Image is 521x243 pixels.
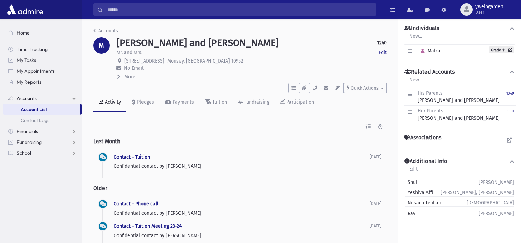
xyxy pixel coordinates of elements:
[114,232,370,239] p: Confidential contact by [PERSON_NAME]
[475,10,503,15] span: User
[17,128,38,134] span: Financials
[404,158,516,165] button: Additional Info
[3,55,82,66] a: My Tasks
[116,73,136,80] button: More
[21,106,47,112] span: Account List
[116,49,142,56] p: Mr. and Mrs.
[124,65,144,71] span: No Email
[479,210,514,217] span: [PERSON_NAME]
[136,99,154,105] div: Pledges
[171,99,194,105] div: Payments
[167,58,243,64] span: Monsey, [GEOGRAPHIC_DATA] 10952
[114,223,182,229] a: Contact - Tuition Meeting 23-24
[114,201,158,207] a: Contact - Phone call
[211,99,227,105] div: Tuition
[17,46,48,52] span: Time Tracking
[467,199,514,206] span: [DEMOGRAPHIC_DATA]
[3,66,82,77] a: My Appointments
[93,179,387,197] h2: Older
[114,163,370,170] p: Confidential contact by [PERSON_NAME]
[17,79,41,85] span: My Reports
[404,134,441,141] h4: Associations
[17,95,37,102] span: Accounts
[506,91,514,96] small: 1349
[479,179,514,186] span: [PERSON_NAME]
[3,137,82,148] a: Fundraising
[116,37,279,49] h1: [PERSON_NAME] and [PERSON_NAME]
[275,93,320,112] a: Participation
[93,133,387,150] h2: Last Month
[418,90,500,104] div: [PERSON_NAME] and [PERSON_NAME]
[93,27,118,37] nav: breadcrumb
[404,25,439,32] h4: Individuals
[243,99,269,105] div: Fundraising
[114,154,150,160] a: Contact - Tuition
[124,74,135,80] span: More
[126,93,160,112] a: Pledges
[21,117,49,123] span: Contact Logs
[404,25,516,32] button: Individuals
[17,57,36,63] span: My Tasks
[405,179,417,186] span: Shul
[489,46,514,53] a: Grade 11
[405,199,441,206] span: Nusach Tefillah
[370,154,381,159] span: [DATE]
[379,49,387,56] a: Edit
[17,150,31,156] span: School
[3,115,82,126] a: Contact Logs
[160,93,199,112] a: Payments
[233,93,275,112] a: Fundraising
[405,189,433,196] span: Yeshiva Affl
[418,108,443,114] span: Her Parents
[441,189,514,196] span: [PERSON_NAME], [PERSON_NAME]
[351,85,379,91] span: Quick Actions
[409,32,422,44] a: New...
[409,76,419,88] a: New
[114,210,370,217] p: Confidential contact by [PERSON_NAME]
[3,104,80,115] a: Account List
[93,93,126,112] a: Activity
[93,37,110,54] div: M
[3,126,82,137] a: Financials
[370,224,381,228] span: [DATE]
[404,69,516,76] button: Related Accounts
[418,90,443,96] span: His Parents
[103,99,121,105] div: Activity
[199,93,233,112] a: Tuition
[3,148,82,159] a: School
[405,210,415,217] span: Rav
[93,28,118,34] a: Accounts
[103,3,376,16] input: Search
[3,77,82,87] a: My Reports
[377,39,387,46] strong: 1240
[17,68,55,74] span: My Appointments
[17,30,30,36] span: Home
[3,44,82,55] a: Time Tracking
[5,3,45,16] img: AdmirePro
[124,58,164,64] span: [STREET_ADDRESS]
[285,99,314,105] div: Participation
[17,139,42,145] span: Fundraising
[404,158,447,165] h4: Additional Info
[507,107,514,122] a: 1351
[418,107,500,122] div: [PERSON_NAME] and [PERSON_NAME]
[3,93,82,104] a: Accounts
[409,165,418,177] a: Edit
[475,4,503,10] span: yweingarden
[506,90,514,104] a: 1349
[507,109,514,113] small: 1351
[3,27,82,38] a: Home
[370,201,381,206] span: [DATE]
[344,83,387,93] button: Quick Actions
[404,69,455,76] h4: Related Accounts
[418,48,441,54] span: Malka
